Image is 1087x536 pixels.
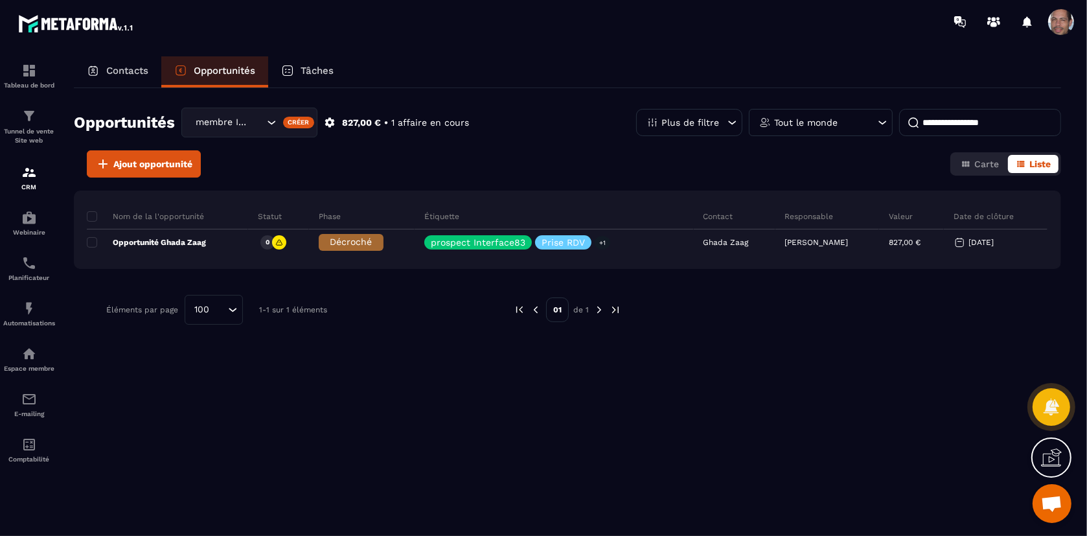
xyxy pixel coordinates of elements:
p: • [384,117,388,129]
img: next [610,304,621,316]
a: formationformationCRM [3,155,55,200]
span: Carte [974,159,999,169]
img: formation [21,165,37,180]
a: formationformationTunnel de vente Site web [3,99,55,155]
div: Search for option [185,295,243,325]
p: Comptabilité [3,456,55,463]
p: [DATE] [968,238,994,247]
p: Opportunité Ghada Zaag [87,237,206,248]
a: schedulerschedulerPlanificateur [3,246,55,291]
p: Tableau de bord [3,82,55,89]
a: automationsautomationsWebinaire [3,200,55,246]
img: automations [21,210,37,226]
img: next [593,304,605,316]
a: automationsautomationsEspace membre [3,336,55,382]
p: Tâches [301,65,334,76]
p: 827,00 € [889,238,921,247]
p: Planificateur [3,274,55,281]
div: Ouvrir le chat [1033,484,1071,523]
p: [PERSON_NAME] [785,238,849,247]
a: Contacts [74,56,161,87]
span: Liste [1029,159,1051,169]
p: Statut [258,211,282,222]
img: accountant [21,437,37,452]
p: Prise RDV [542,238,585,247]
p: Espace membre [3,365,55,372]
p: Valeur [889,211,913,222]
img: prev [530,304,542,316]
p: Étiquette [424,211,459,222]
img: logo [18,12,135,35]
button: Ajout opportunité [87,150,201,178]
p: CRM [3,183,55,191]
a: accountantaccountantComptabilité [3,427,55,472]
a: Opportunités [161,56,268,87]
img: scheduler [21,255,37,271]
span: 100 [190,303,214,317]
p: de 1 [573,305,589,315]
p: Tout le monde [774,118,838,127]
p: Plus de filtre [661,118,719,127]
a: automationsautomationsAutomatisations [3,291,55,336]
p: Responsable [785,211,834,222]
input: Search for option [251,115,264,130]
p: Automatisations [3,320,55,327]
p: Contacts [106,65,148,76]
img: prev [514,304,525,316]
p: Nom de la l'opportunité [87,211,204,222]
a: formationformationTableau de bord [3,53,55,99]
h2: Opportunités [74,110,175,135]
p: prospect Interface83 [431,238,525,247]
img: automations [21,301,37,316]
a: emailemailE-mailing [3,382,55,427]
button: Carte [953,155,1007,173]
img: email [21,391,37,407]
span: Décroché [330,237,372,247]
img: formation [21,63,37,78]
p: 1 affaire en cours [391,117,469,129]
p: Webinaire [3,229,55,236]
p: 0 [266,238,269,247]
input: Search for option [214,303,225,317]
img: automations [21,346,37,362]
a: Tâches [268,56,347,87]
img: formation [21,108,37,124]
p: Opportunités [194,65,255,76]
div: Search for option [181,108,317,137]
p: E-mailing [3,410,55,417]
p: 827,00 € [342,117,381,129]
div: Créer [283,117,315,128]
p: 1-1 sur 1 éléments [259,305,327,314]
span: Ajout opportunité [113,157,192,170]
p: 01 [546,297,569,322]
p: Phase [319,211,341,222]
p: +1 [595,236,610,250]
p: Date de clôture [954,211,1014,222]
span: membre Interface83 - 1227€ - 887€ [193,115,251,130]
p: Éléments par page [106,305,178,314]
p: Tunnel de vente Site web [3,127,55,145]
p: Contact [704,211,733,222]
button: Liste [1008,155,1058,173]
